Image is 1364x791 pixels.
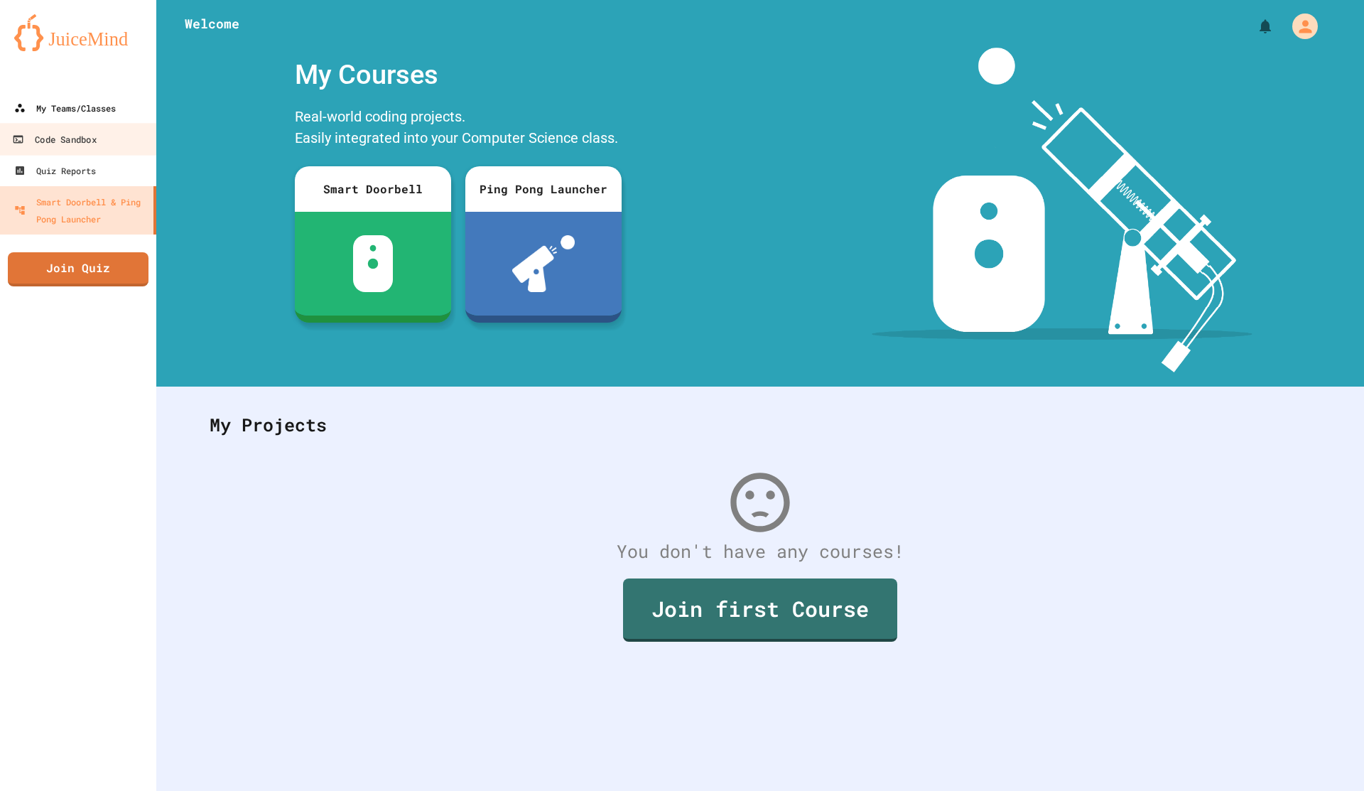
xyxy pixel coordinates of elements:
[512,235,575,292] img: ppl-with-ball.png
[465,166,622,212] div: Ping Pong Launcher
[14,193,148,227] div: Smart Doorbell & Ping Pong Launcher
[288,102,629,156] div: Real-world coding projects. Easily integrated into your Computer Science class.
[12,131,96,149] div: Code Sandbox
[195,538,1325,565] div: You don't have any courses!
[288,48,629,102] div: My Courses
[14,162,96,179] div: Quiz Reports
[623,579,897,642] a: Join first Course
[14,14,142,51] img: logo-orange.svg
[195,397,1325,453] div: My Projects
[872,48,1252,372] img: banner-image-my-projects.png
[14,99,116,117] div: My Teams/Classes
[1230,14,1277,38] div: My Notifications
[295,166,451,212] div: Smart Doorbell
[353,235,394,292] img: sdb-white.svg
[1277,10,1321,43] div: My Account
[8,252,148,286] a: Join Quiz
